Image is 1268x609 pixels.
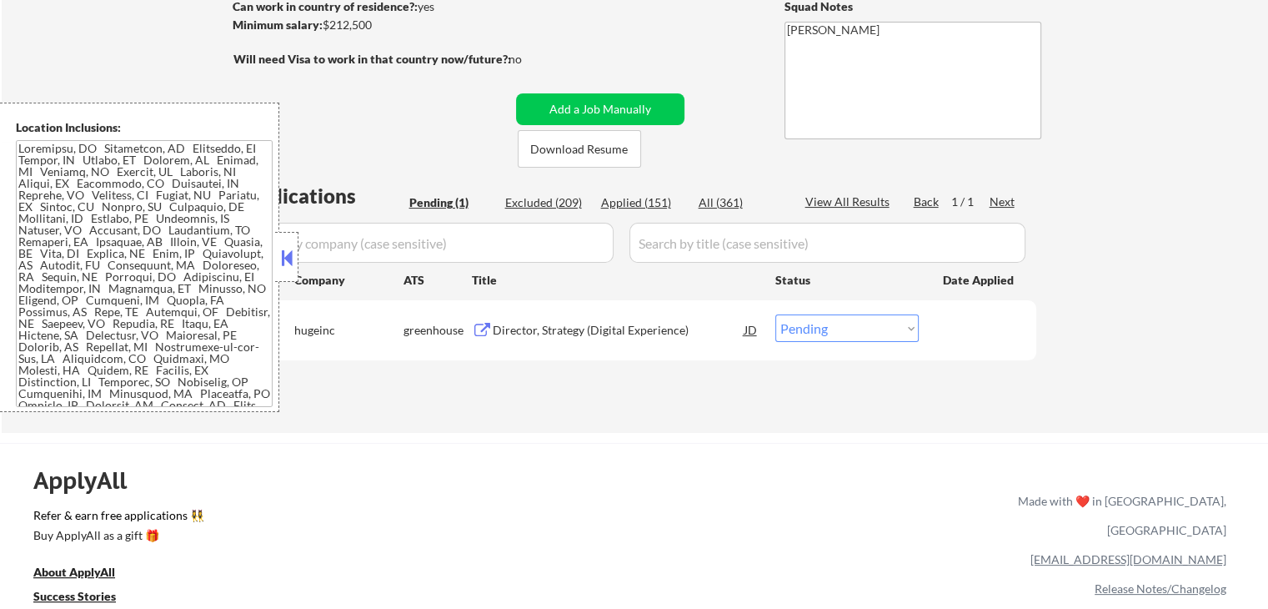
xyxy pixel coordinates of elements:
div: 1 / 1 [951,194,990,210]
div: Applications [238,186,403,206]
button: Download Resume [518,130,641,168]
div: View All Results [805,194,895,210]
div: Company [294,272,403,289]
a: Success Stories [33,588,138,609]
div: All (361) [699,194,782,211]
div: Status [775,264,919,294]
div: JD [743,315,759,345]
div: $212,500 [233,17,510,33]
div: Back [914,194,940,210]
div: Date Applied [943,272,1016,289]
a: Buy ApplyAll as a gift 🎁 [33,527,200,548]
div: Director, Strategy (Digital Experience) [493,322,744,339]
a: About ApplyAll [33,564,138,585]
div: Location Inclusions: [16,119,273,136]
strong: Minimum salary: [233,18,323,32]
div: no [509,51,556,68]
a: [EMAIL_ADDRESS][DOMAIN_NAME] [1030,552,1226,566]
div: ATS [403,272,472,289]
u: Success Stories [33,589,116,603]
div: ApplyAll [33,466,146,495]
a: Release Notes/Changelog [1095,581,1226,596]
strong: Will need Visa to work in that country now/future?: [233,52,511,66]
input: Search by title (case sensitive) [629,223,1025,263]
div: Applied (151) [601,194,684,211]
div: Buy ApplyAll as a gift 🎁 [33,530,200,541]
button: Add a Job Manually [516,93,684,125]
div: Made with ❤️ in [GEOGRAPHIC_DATA], [GEOGRAPHIC_DATA] [1011,486,1226,545]
input: Search by company (case sensitive) [238,223,614,263]
div: greenhouse [403,322,472,339]
a: Refer & earn free applications 👯‍♀️ [33,510,669,527]
u: About ApplyAll [33,565,115,579]
div: Pending (1) [409,194,493,211]
div: Title [472,272,759,289]
div: hugeinc [294,322,403,339]
div: Excluded (209) [505,194,589,211]
div: Next [990,194,1016,210]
